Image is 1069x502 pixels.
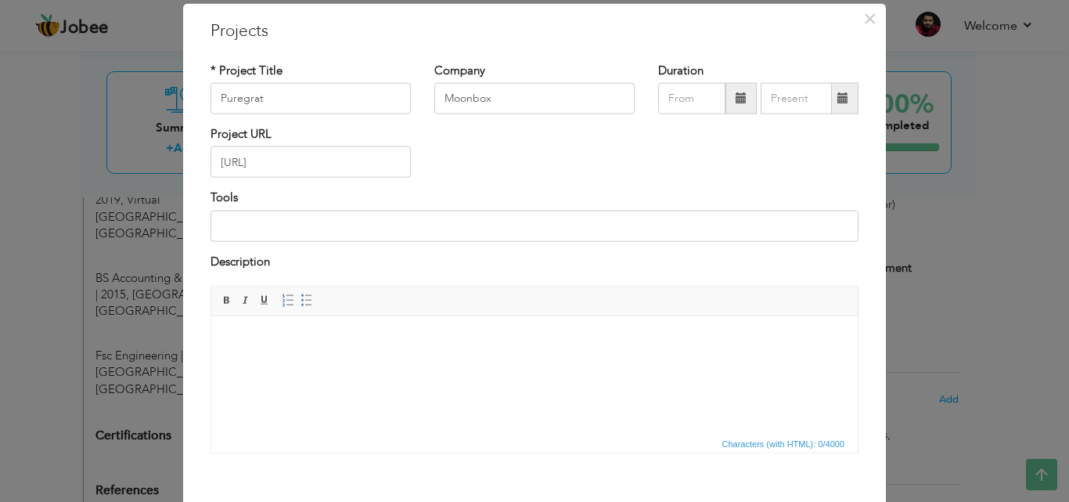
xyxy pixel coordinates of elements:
a: Insert/Remove Bulleted List [298,292,315,309]
a: Bold [218,292,236,309]
span: × [863,4,876,32]
label: Company [434,62,485,78]
label: Project URL [211,126,272,143]
span: Characters (with HTML): 0/4000 [719,437,848,451]
a: Insert/Remove Numbered List [279,292,297,309]
input: Present [761,83,832,114]
label: Duration [658,62,704,78]
input: From [658,83,725,114]
label: Tools [211,190,238,206]
label: * Project Title [211,62,283,78]
button: Close [857,5,882,31]
a: Underline [256,292,273,309]
label: Description [211,253,270,269]
a: Italic [237,292,254,309]
h3: Projects [211,19,858,42]
div: Statistics [719,437,850,451]
iframe: Rich Text Editor, projectEditor [211,316,858,434]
